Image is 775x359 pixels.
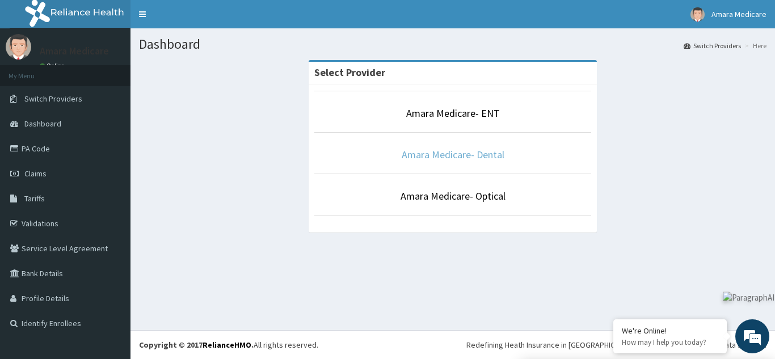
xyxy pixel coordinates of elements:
div: We're Online! [622,326,718,336]
span: Dashboard [24,119,61,129]
strong: Select Provider [314,66,385,79]
div: Minimize live chat window [186,6,213,33]
h1: Dashboard [139,37,766,52]
img: User Image [690,7,705,22]
img: d_794563401_company_1708531726252_794563401 [21,57,46,85]
a: Amara Medicare- ENT [406,107,500,120]
a: Switch Providers [684,41,741,50]
p: Amara Medicare [40,46,109,56]
p: How may I help you today? [622,337,718,347]
a: Online [40,62,67,70]
textarea: Type your message and hit 'Enter' [6,239,216,278]
span: Claims [24,168,47,179]
div: Redefining Heath Insurance in [GEOGRAPHIC_DATA] using Telemedicine and Data Science! [466,339,766,350]
li: Here [742,41,766,50]
img: User Image [6,34,31,60]
a: Amara Medicare- Optical [401,189,506,202]
span: We're online! [66,107,157,222]
div: Chat with us now [59,64,191,78]
strong: Copyright © 2017 . [139,340,254,350]
a: RelianceHMO [203,340,251,350]
span: Switch Providers [24,94,82,104]
span: Tariffs [24,193,45,204]
span: Amara Medicare [711,9,766,19]
a: Amara Medicare- Dental [402,148,504,161]
footer: All rights reserved. [130,330,775,359]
